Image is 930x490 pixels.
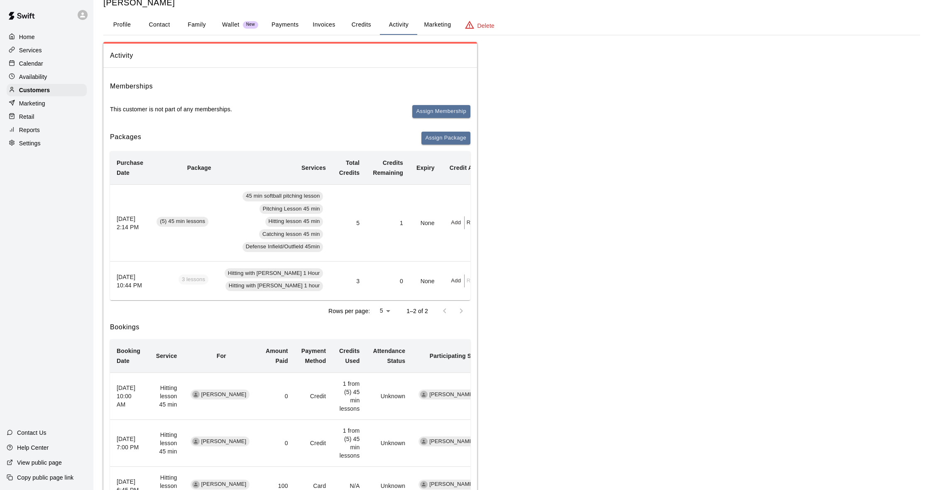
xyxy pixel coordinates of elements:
div: Eddy Milian [420,481,428,488]
span: [PERSON_NAME] [198,391,250,399]
div: Shaun Garceau [420,391,428,398]
td: 0 [259,419,295,466]
p: Services [19,46,42,54]
button: Marketing [417,15,458,35]
b: Credits Used [339,348,360,364]
button: Invoices [305,15,343,35]
span: Defense Infield/Outfield 45min [242,243,323,251]
span: (5) 45 min lessons [157,218,208,225]
td: 1 [366,184,410,262]
span: [PERSON_NAME] [198,438,250,446]
span: Activity [110,50,470,61]
td: 0 [366,262,410,301]
p: Delete [477,22,494,30]
button: Payments [265,15,305,35]
b: Credit Actions [450,164,490,171]
div: Home [7,31,87,43]
td: 1 from (5) 45 min lessons [333,372,366,419]
span: [PERSON_NAME] [426,480,478,488]
button: Profile [103,15,141,35]
div: 5 [373,305,393,317]
td: 5 [333,184,366,262]
p: Home [19,33,35,41]
span: Hitting with [PERSON_NAME] 1 hour [225,282,323,290]
span: 45 min softball pitching lesson [242,192,323,200]
span: [PERSON_NAME] [426,438,478,446]
b: Attendance Status [373,348,405,364]
button: Add [448,274,465,287]
td: 1 from (5) 45 min lessons [333,419,366,466]
a: Calendar [7,57,87,70]
td: 0 [259,372,295,419]
div: [PERSON_NAME] [418,436,478,446]
b: Expiry [416,164,435,171]
td: None [410,184,441,262]
span: Hitting lesson 45 min [265,218,323,225]
b: Package [187,164,211,171]
b: Payment Method [301,348,326,364]
th: [DATE] 7:00 PM [110,419,147,466]
a: Settings [7,137,87,149]
td: 3 [333,262,366,301]
a: Customers [7,84,87,96]
th: [DATE] 2:14 PM [110,184,150,262]
p: Rows per page: [328,307,370,315]
b: Credits Remaining [373,159,403,176]
a: 3 lessons [179,277,211,284]
b: Participating Staff [430,353,481,359]
a: Services [7,44,87,56]
p: Settings [19,139,41,147]
td: Credit [295,372,333,419]
div: Liz Poulette [192,391,200,398]
a: Retail [7,110,87,123]
td: None [410,262,441,301]
button: Credits [343,15,380,35]
button: Assign Package [421,132,470,145]
b: For [217,353,226,359]
span: Hitting with [PERSON_NAME] 1 Hour [225,269,323,277]
td: Unknown [366,419,412,466]
p: 1–2 of 2 [406,307,428,315]
p: This customer is not part of any memberships. [110,105,232,113]
button: Family [178,15,215,35]
p: Calendar [19,59,43,68]
p: Customers [19,86,50,94]
b: Total Credits [339,159,360,176]
td: Hitting lesson 45 min [147,419,184,466]
button: Contact [141,15,178,35]
div: Shaun Garceau [420,438,428,445]
p: View public page [17,458,62,467]
p: Contact Us [17,429,46,437]
th: [DATE] 10:44 PM [110,262,150,301]
td: Credit [295,419,333,466]
div: Liz Poulette [192,438,200,445]
b: Amount Paid [266,348,288,364]
button: Assign Membership [412,105,470,118]
span: [PERSON_NAME] [198,480,250,488]
th: [DATE] 10:00 AM [110,372,147,419]
a: (5) 45 min lessons [157,219,211,225]
a: Marketing [7,97,87,110]
p: Reports [19,126,40,134]
b: Purchase Date [117,159,143,176]
a: Availability [7,71,87,83]
span: New [243,22,258,27]
button: Add [448,216,465,229]
div: Marie Poulette [192,481,200,488]
button: Redeem [465,216,490,229]
p: Help Center [17,443,49,452]
a: Reports [7,124,87,136]
h6: Packages [110,132,141,145]
td: Unknown [366,372,412,419]
span: Catching lesson 45 min [259,230,323,238]
p: Wallet [222,20,240,29]
p: Availability [19,73,47,81]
